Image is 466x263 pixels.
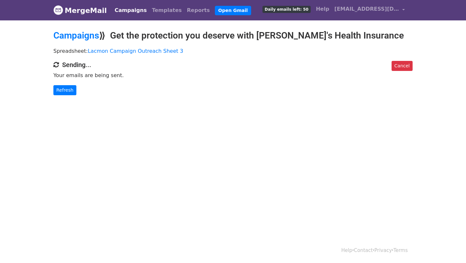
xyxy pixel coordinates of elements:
a: Help [341,247,352,253]
p: Spreadsheet: [53,48,413,54]
a: [EMAIL_ADDRESS][DOMAIN_NAME] [332,3,407,18]
a: Privacy [374,247,392,253]
a: Campaigns [112,4,149,17]
a: Open Gmail [215,6,251,15]
img: MergeMail logo [53,5,63,15]
p: Your emails are being sent. [53,72,413,79]
a: Campaigns [53,30,99,41]
a: Daily emails left: 50 [260,3,313,16]
a: Contact [354,247,373,253]
a: Terms [394,247,408,253]
h2: ⟫ Get the protection you deserve with [PERSON_NAME]'s Health Insurance [53,30,413,41]
a: Lacmon Campaign Outreach Sheet 3 [88,48,183,54]
a: Refresh [53,85,76,95]
a: Templates [149,4,184,17]
a: Help [313,3,332,16]
a: Cancel [392,61,413,71]
a: MergeMail [53,4,107,17]
a: Reports [184,4,213,17]
span: Daily emails left: 50 [262,6,311,13]
span: [EMAIL_ADDRESS][DOMAIN_NAME] [334,5,399,13]
h4: Sending... [53,61,413,69]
